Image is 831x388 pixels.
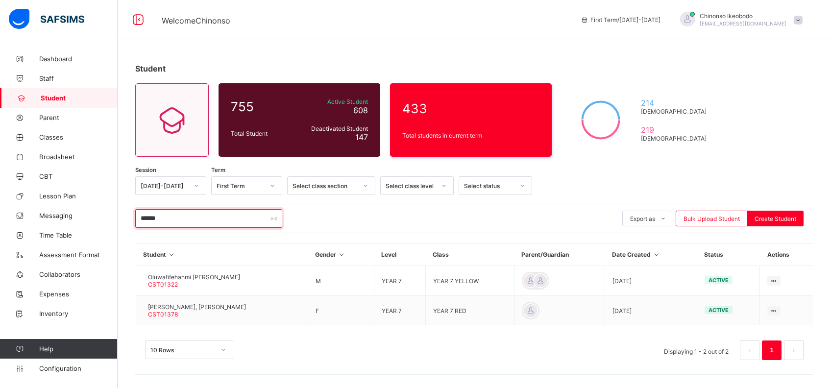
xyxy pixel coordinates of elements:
[39,55,118,63] span: Dashboard
[374,296,425,326] td: YEAR 7
[39,172,118,180] span: CBT
[39,192,118,200] span: Lesson Plan
[39,364,117,372] span: Configuration
[740,340,759,360] button: prev page
[652,251,660,258] i: Sort in Ascending Order
[39,310,118,317] span: Inventory
[228,127,296,140] div: Total Student
[784,340,804,360] li: 下一页
[709,277,729,284] span: active
[148,303,246,311] span: [PERSON_NAME], [PERSON_NAME]
[39,290,118,298] span: Expenses
[308,266,374,296] td: M
[514,243,605,266] th: Parent/Guardian
[308,243,374,266] th: Gender
[684,215,740,222] span: Bulk Upload Student
[425,296,514,326] td: YEAR 7 RED
[39,231,118,239] span: Time Table
[39,114,118,121] span: Parent
[641,108,711,115] span: [DEMOGRAPHIC_DATA]
[39,251,118,259] span: Assessment Format
[308,296,374,326] td: F
[39,212,118,219] span: Messaging
[150,346,215,354] div: 10 Rows
[641,98,711,108] span: 214
[700,12,786,20] span: Chinonso Ikeobodo
[425,266,514,296] td: YEAR 7 YELLOW
[293,182,357,190] div: Select class section
[605,296,697,326] td: [DATE]
[39,153,118,161] span: Broadsheet
[605,243,697,266] th: Date Created
[148,273,240,281] span: Oluwafifehanmi [PERSON_NAME]
[740,340,759,360] li: 上一页
[217,182,264,190] div: First Term
[9,9,84,29] img: safsims
[162,16,230,25] span: Welcome Chinonso
[767,344,776,357] a: 1
[641,135,711,142] span: [DEMOGRAPHIC_DATA]
[148,281,178,288] span: CST01322
[374,243,425,266] th: Level
[39,345,117,353] span: Help
[784,340,804,360] button: next page
[231,99,293,114] span: 755
[386,182,436,190] div: Select class level
[141,182,188,190] div: [DATE]-[DATE]
[760,243,813,266] th: Actions
[168,251,176,258] i: Sort in Ascending Order
[135,167,156,173] span: Session
[657,340,736,360] li: Displaying 1 - 2 out of 2
[355,132,368,142] span: 147
[39,133,118,141] span: Classes
[709,307,729,314] span: active
[464,182,514,190] div: Select status
[298,125,368,132] span: Deactivated Student
[41,94,118,102] span: Student
[670,12,807,28] div: ChinonsoIkeobodo
[148,311,178,318] span: CST01378
[374,266,425,296] td: YEAR 7
[298,98,368,105] span: Active Student
[211,167,225,173] span: Term
[641,125,711,135] span: 219
[39,270,118,278] span: Collaborators
[755,215,796,222] span: Create Student
[425,243,514,266] th: Class
[581,16,660,24] span: session/term information
[697,243,759,266] th: Status
[402,101,539,116] span: 433
[136,243,308,266] th: Student
[39,74,118,82] span: Staff
[402,132,539,139] span: Total students in current term
[135,64,166,73] span: Student
[762,340,782,360] li: 1
[630,215,655,222] span: Export as
[700,21,786,26] span: [EMAIL_ADDRESS][DOMAIN_NAME]
[338,251,346,258] i: Sort in Ascending Order
[353,105,368,115] span: 608
[605,266,697,296] td: [DATE]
